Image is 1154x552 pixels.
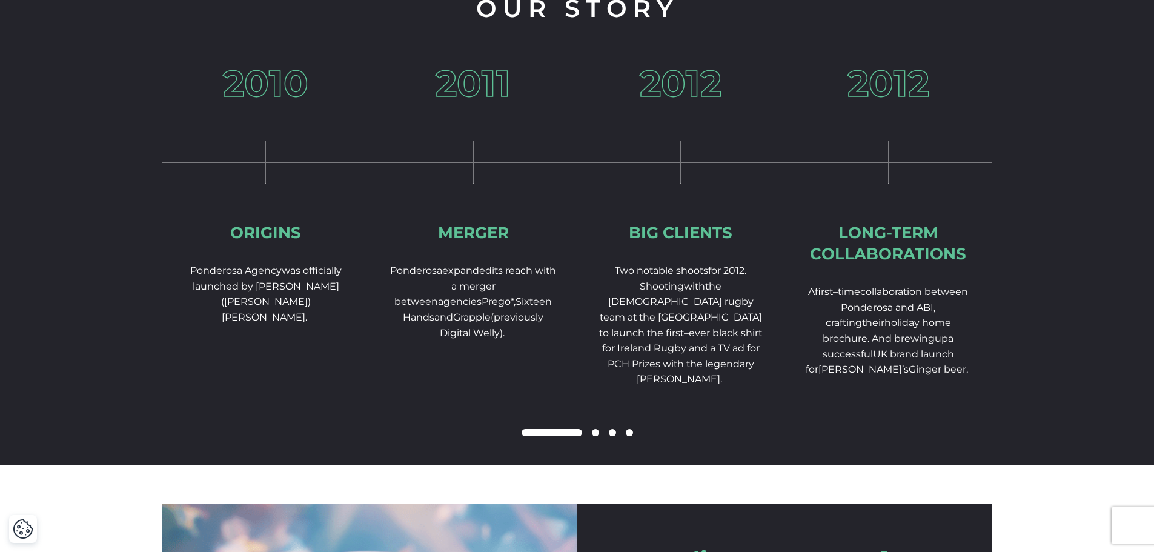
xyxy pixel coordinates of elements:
[479,265,492,276] span: ed
[514,296,516,307] span: ,
[823,317,951,344] span: holiday home brochure
[847,65,929,102] h3: 2012
[919,333,935,344] span: ing
[708,265,746,276] span: for 2012.
[909,364,968,375] span: Ginger beer.
[602,327,763,385] span: ever black shirt for Ireland Rugby and a TV ad for PCH Prizes with the legendary [PERSON_NAME].
[872,333,878,344] span: A
[438,296,482,307] span: agencies
[826,317,846,328] span: craft
[878,317,884,328] span: ir
[230,222,301,244] div: Origins
[390,265,442,276] span: Ponderosa
[808,286,815,298] span: A
[872,317,878,328] span: e
[223,65,308,102] h3: 2010
[846,317,862,328] span: ing
[862,317,872,328] span: th
[818,364,909,375] span: [PERSON_NAME]’s
[442,265,479,276] span: expand
[640,65,721,102] h3: 2012
[190,265,282,276] span: Ponderosa Agency
[804,222,973,265] div: Long-term collaborations
[867,333,869,344] span: .
[13,519,33,539] img: Revisit consent button
[692,281,705,292] span: ith
[482,296,514,307] span: Prego*
[684,281,692,292] span: w
[434,311,453,323] span: and
[833,286,838,298] span: –
[453,311,491,323] span: Grapple
[841,286,968,313] span: collaboration between Ponderosa and ABI
[438,222,509,244] div: Merger
[935,333,948,344] span: up
[878,333,919,344] span: nd brew
[403,296,552,323] span: Sixteen Hands
[806,348,954,376] span: UK brand launch for
[615,265,708,276] span: Two notable shoots
[640,281,684,292] span: Shooting
[933,302,935,313] span: ,
[629,222,732,244] div: Big Clients
[13,519,33,539] button: Cookie Settings
[440,311,544,339] span: (previously Digital Welly).
[193,265,342,323] span: was officially launched by [PERSON_NAME] ([PERSON_NAME]) [PERSON_NAME].
[394,265,556,307] span: its reach with a merger between
[838,286,860,298] span: time
[815,286,833,298] span: first
[684,327,689,339] span: –
[436,65,511,102] h3: 2011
